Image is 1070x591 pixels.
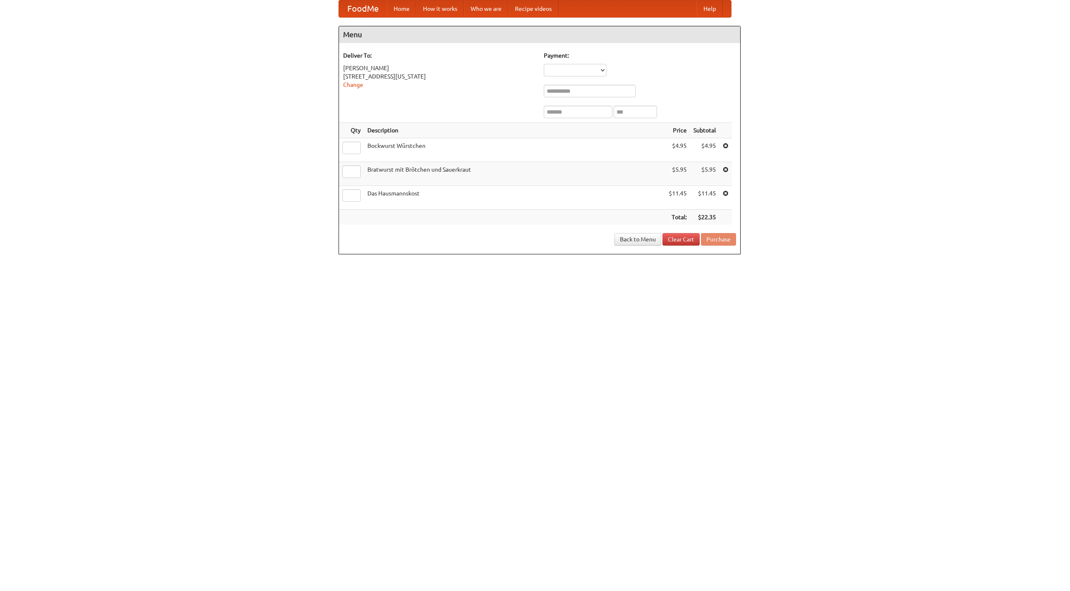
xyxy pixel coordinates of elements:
[665,186,690,210] td: $11.45
[343,81,363,88] a: Change
[690,123,719,138] th: Subtotal
[665,162,690,186] td: $5.95
[339,123,364,138] th: Qty
[339,0,387,17] a: FoodMe
[416,0,464,17] a: How it works
[665,123,690,138] th: Price
[690,210,719,225] th: $22.35
[508,0,558,17] a: Recipe videos
[364,123,665,138] th: Description
[464,0,508,17] a: Who we are
[343,64,535,72] div: [PERSON_NAME]
[614,233,661,246] a: Back to Menu
[665,210,690,225] th: Total:
[544,51,736,60] h5: Payment:
[343,51,535,60] h5: Deliver To:
[343,72,535,81] div: [STREET_ADDRESS][US_STATE]
[690,186,719,210] td: $11.45
[701,233,736,246] button: Purchase
[387,0,416,17] a: Home
[697,0,723,17] a: Help
[339,26,740,43] h4: Menu
[364,186,665,210] td: Das Hausmannskost
[364,162,665,186] td: Bratwurst mit Brötchen und Sauerkraut
[690,138,719,162] td: $4.95
[665,138,690,162] td: $4.95
[662,233,700,246] a: Clear Cart
[690,162,719,186] td: $5.95
[364,138,665,162] td: Bockwurst Würstchen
